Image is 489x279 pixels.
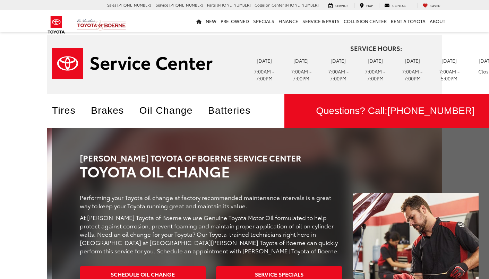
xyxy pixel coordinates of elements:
td: 7:00AM - 5:00PM [431,66,468,84]
span: Service [335,3,348,8]
a: Service [323,3,353,8]
a: Service & Parts: Opens in a new tab [300,10,342,32]
td: [DATE] [357,55,394,66]
span: Map [366,3,373,8]
td: 7:00AM - 7:00PM [320,66,357,84]
span: Collision Center [255,2,284,8]
a: New [204,10,218,32]
a: Contact [379,3,413,8]
a: About [428,10,447,32]
span: Parts [207,2,216,8]
a: Map [354,3,378,8]
td: 7:00AM - 7:00PM [283,66,320,84]
a: Collision Center [342,10,389,32]
span: [PERSON_NAME] Toyota of Boerne Service Center [80,152,301,164]
span: [PHONE_NUMBER] [117,2,151,8]
span: Contact [392,3,408,8]
span: [PHONE_NUMBER] [217,2,251,8]
td: 7:00AM - 7:00PM [246,66,283,84]
span: Service [156,2,168,8]
span: [PHONE_NUMBER] [387,105,475,116]
a: Rent a Toyota [389,10,428,32]
span: Saved [430,3,440,8]
td: [DATE] [320,55,357,66]
img: Service Center | Vic Vaughan Toyota of Boerne in Boerne TX [52,48,213,79]
td: [DATE] [394,55,431,66]
td: [DATE] [431,55,468,66]
span: [PHONE_NUMBER] [285,2,319,8]
a: Batteries [208,105,261,116]
a: My Saved Vehicles [417,3,446,8]
a: Pre-Owned [218,10,251,32]
p: Performing your Toyota oil change at factory recommended maintenance intervals is a great way to ... [80,193,342,210]
a: Finance [276,10,300,32]
h2: Toyota Oil Change [80,147,479,179]
p: At [PERSON_NAME] Toyota of Boerne we use Genuine Toyota Motor Oil formulated to help protect agai... [80,213,342,255]
img: Toyota [43,14,69,36]
span: [PHONE_NUMBER] [169,2,203,8]
a: Oil Change [139,105,203,116]
span: Sales [107,2,116,8]
a: Tires [52,105,86,116]
a: Brakes [91,105,135,116]
td: 7:00AM - 7:00PM [394,66,431,84]
td: [DATE] [246,55,283,66]
td: [DATE] [283,55,320,66]
a: Specials [251,10,276,32]
td: 7:00AM - 7:00PM [357,66,394,84]
a: Service Center | Vic Vaughan Toyota of Boerne in Boerne TX [52,48,235,79]
a: Home [194,10,204,32]
img: Vic Vaughan Toyota of Boerne [77,19,126,31]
